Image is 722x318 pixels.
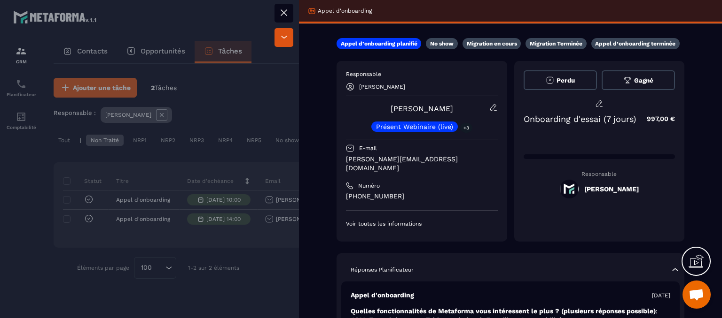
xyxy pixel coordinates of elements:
[634,77,653,84] span: Gagné
[391,104,453,113] a: [PERSON_NAME]
[351,291,414,300] p: Appel d'onboarding
[524,171,675,177] p: Responsable
[346,155,498,173] p: [PERSON_NAME][EMAIL_ADDRESS][DOMAIN_NAME]
[595,40,675,47] p: Appel d’onboarding terminée
[467,40,517,47] p: Migration en cours
[346,220,498,227] p: Voir toutes les informations
[318,7,372,15] p: Appel d'onboarding
[460,123,472,133] p: +3
[524,70,597,90] button: Perdu
[359,144,377,152] p: E-mail
[346,192,498,201] p: [PHONE_NUMBER]
[430,40,454,47] p: No show
[557,77,575,84] span: Perdu
[341,40,417,47] p: Appel d’onboarding planifié
[683,280,711,309] div: Ouvrir le chat
[530,40,582,47] p: Migration Terminée
[346,70,498,78] p: Responsable
[376,123,453,130] p: Présent Webinaire (live)
[351,266,414,273] p: Réponses Planificateur
[584,185,639,193] h5: [PERSON_NAME]
[652,292,670,299] p: [DATE]
[359,83,405,90] p: [PERSON_NAME]
[524,114,636,124] p: Onboarding d'essai (7 jours)
[637,110,675,128] p: 997,00 €
[358,182,380,189] p: Numéro
[602,70,675,90] button: Gagné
